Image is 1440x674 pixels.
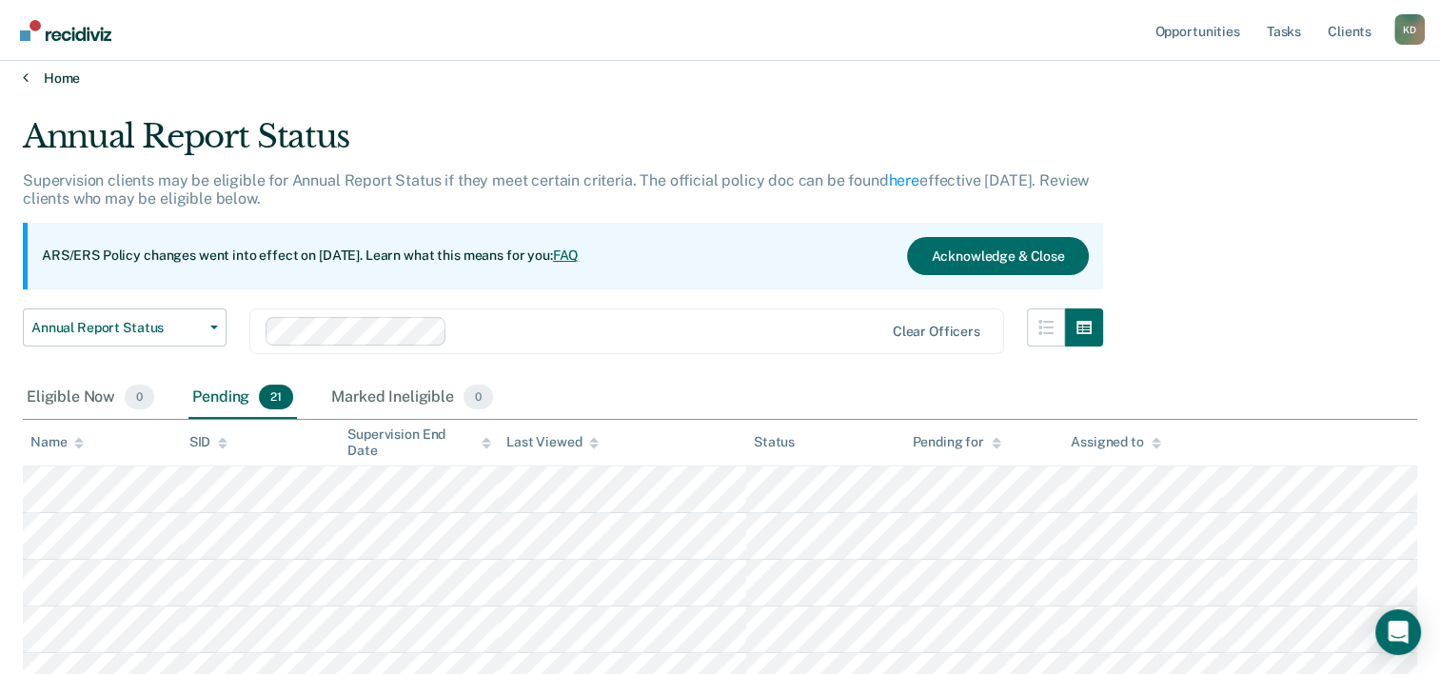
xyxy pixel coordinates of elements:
[23,377,158,419] div: Eligible Now0
[23,69,1417,87] a: Home
[553,248,580,263] a: FAQ
[1375,609,1421,655] div: Open Intercom Messenger
[1394,14,1425,45] button: Profile dropdown button
[327,377,497,419] div: Marked Ineligible0
[754,434,795,450] div: Status
[125,385,154,409] span: 0
[347,426,491,459] div: Supervision End Date
[42,247,579,266] p: ARS/ERS Policy changes went into effect on [DATE]. Learn what this means for you:
[23,171,1089,208] p: Supervision clients may be eligible for Annual Report Status if they meet certain criteria. The o...
[188,377,297,419] div: Pending21
[1394,14,1425,45] div: K D
[912,434,1000,450] div: Pending for
[23,117,1103,171] div: Annual Report Status
[31,320,203,336] span: Annual Report Status
[893,324,980,340] div: Clear officers
[259,385,293,409] span: 21
[20,20,111,41] img: Recidiviz
[189,434,228,450] div: SID
[889,171,919,189] a: here
[1071,434,1160,450] div: Assigned to
[30,434,84,450] div: Name
[506,434,599,450] div: Last Viewed
[464,385,493,409] span: 0
[907,237,1088,275] button: Acknowledge & Close
[23,308,227,347] button: Annual Report Status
